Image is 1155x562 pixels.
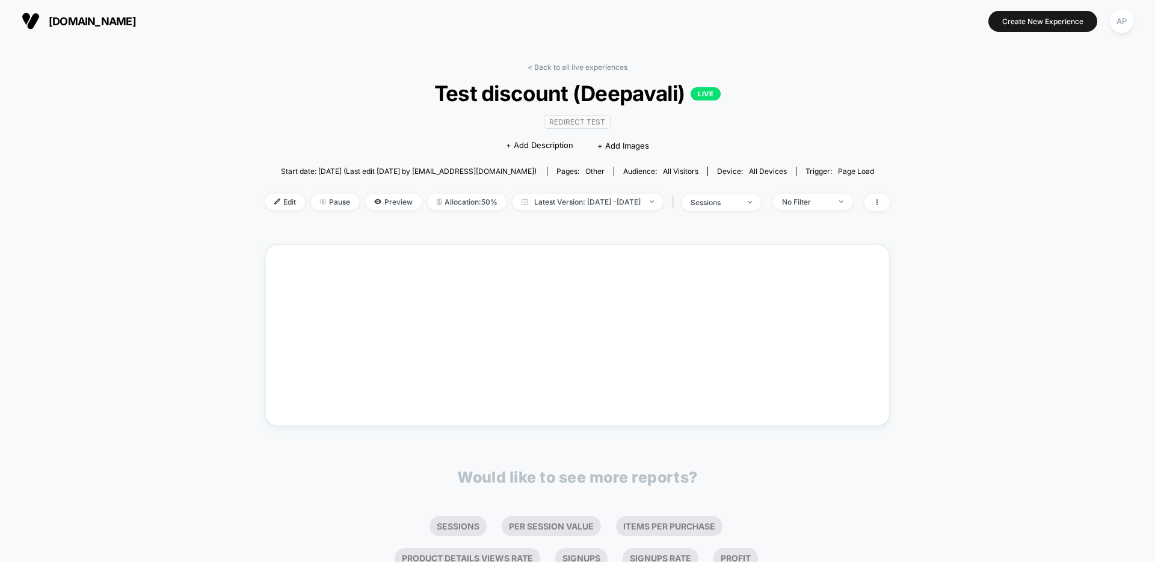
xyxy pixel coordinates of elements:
[691,198,739,207] div: sessions
[585,167,605,176] span: other
[544,115,611,129] span: Redirect Test
[839,200,843,203] img: end
[513,194,663,210] span: Latest Version: [DATE] - [DATE]
[623,167,698,176] div: Audience:
[502,516,601,536] li: Per Session Value
[838,167,874,176] span: Page Load
[749,167,787,176] span: all devices
[297,81,858,106] span: Test discount (Deepavali)
[748,201,752,203] img: end
[597,141,649,150] span: + Add Images
[805,167,874,176] div: Trigger:
[707,167,796,176] span: Device:
[49,15,136,28] span: [DOMAIN_NAME]
[616,516,722,536] li: Items Per Purchase
[274,199,280,205] img: edit
[365,194,422,210] span: Preview
[18,11,140,31] button: [DOMAIN_NAME]
[311,194,359,210] span: Pause
[522,199,528,205] img: calendar
[556,167,605,176] div: Pages:
[428,194,507,210] span: Allocation: 50%
[506,140,573,152] span: + Add Description
[988,11,1097,32] button: Create New Experience
[669,194,682,211] span: |
[528,63,627,72] a: < Back to all live experiences
[430,516,487,536] li: Sessions
[650,200,654,203] img: end
[281,167,537,176] span: Start date: [DATE] (Last edit [DATE] by [EMAIL_ADDRESS][DOMAIN_NAME])
[265,194,305,210] span: Edit
[437,199,442,205] img: rebalance
[1110,10,1133,33] div: AP
[691,87,721,100] p: LIVE
[782,197,830,206] div: No Filter
[457,468,698,486] p: Would like to see more reports?
[1106,9,1137,34] button: AP
[320,199,326,205] img: end
[22,12,40,30] img: Visually logo
[663,167,698,176] span: All Visitors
